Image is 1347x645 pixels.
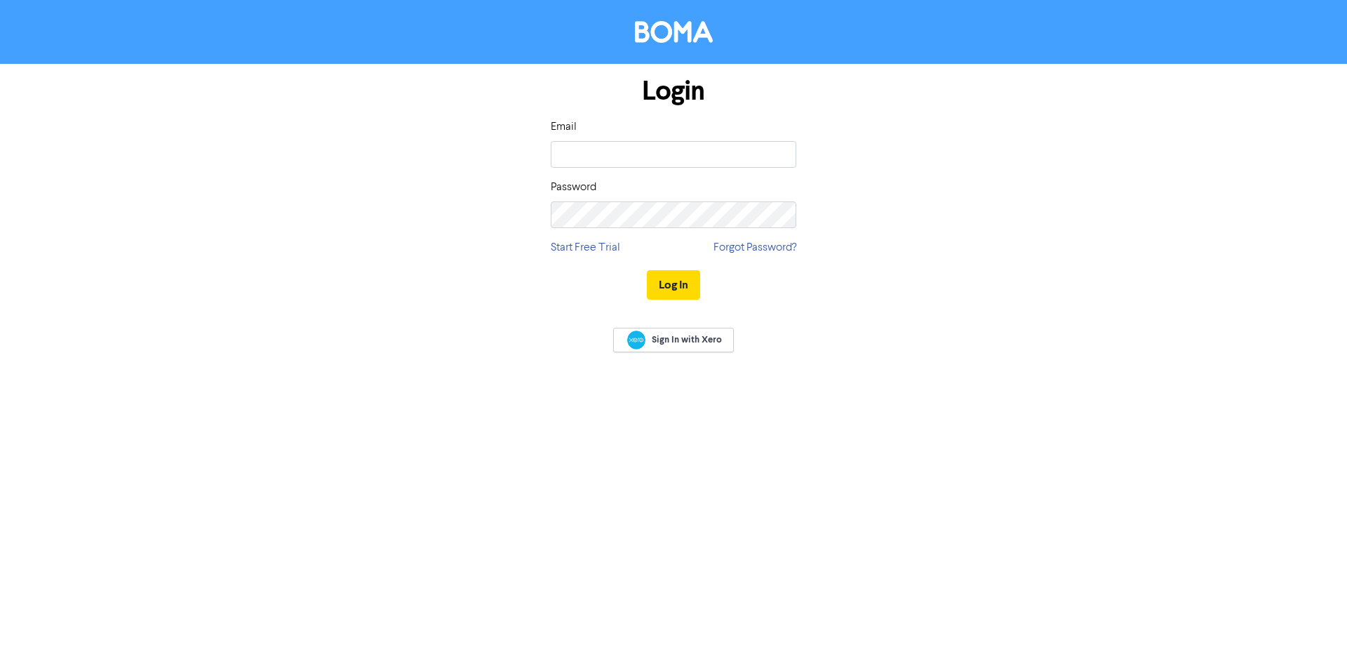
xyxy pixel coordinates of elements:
[647,270,700,300] button: Log In
[627,331,645,350] img: Xero logo
[613,328,734,352] a: Sign In with Xero
[551,179,596,196] label: Password
[713,239,796,256] a: Forgot Password?
[652,333,722,346] span: Sign In with Xero
[551,119,577,135] label: Email
[635,21,713,43] img: BOMA Logo
[551,239,620,256] a: Start Free Trial
[551,75,796,107] h1: Login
